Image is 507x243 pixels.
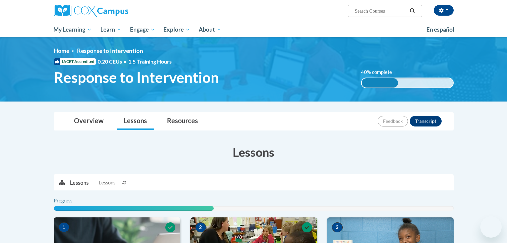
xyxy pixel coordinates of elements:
span: 2 [195,222,206,232]
p: Lessons [70,179,89,186]
a: En español [422,23,459,37]
span: Response to Intervention [54,69,219,86]
iframe: Button to launch messaging window [480,216,502,238]
label: Progress: [54,197,92,204]
a: Explore [159,22,194,37]
span: 3 [332,222,343,232]
a: Cox Campus [54,5,180,17]
span: 0.20 CEUs [98,58,128,65]
button: Transcript [410,116,442,126]
a: My Learning [49,22,96,37]
div: 40% complete [362,78,398,88]
span: Response to Intervention [77,47,143,54]
span: Explore [163,26,190,34]
span: • [124,58,127,65]
input: Search Courses [354,7,407,15]
a: Resources [160,113,205,130]
button: Account Settings [434,5,454,16]
button: Feedback [378,116,408,126]
a: About [194,22,226,37]
img: Cox Campus [54,5,128,17]
span: 1 [59,222,69,232]
a: Engage [126,22,159,37]
button: Search [407,7,417,15]
span: Engage [130,26,155,34]
a: Home [54,47,69,54]
span: IACET Accredited [54,58,96,65]
h3: Lessons [54,144,454,160]
label: 40% complete [361,69,399,76]
a: Lessons [117,113,154,130]
div: Main menu [44,22,464,37]
span: Learn [100,26,121,34]
span: 1.5 Training Hours [128,58,172,65]
span: En español [426,26,454,33]
span: My Learning [53,26,92,34]
span: Lessons [99,179,115,186]
a: Learn [96,22,126,37]
span: About [199,26,221,34]
a: Overview [67,113,110,130]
